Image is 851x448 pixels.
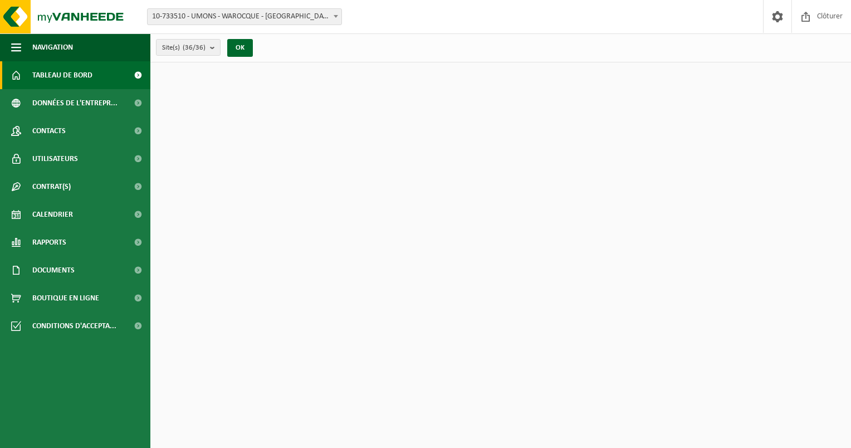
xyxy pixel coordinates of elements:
span: Utilisateurs [32,145,78,173]
span: Conditions d'accepta... [32,312,116,340]
span: 10-733510 - UMONS - WAROCQUE - MONS [148,9,341,25]
span: Calendrier [32,201,73,228]
span: Rapports [32,228,66,256]
count: (36/36) [183,44,206,51]
span: 10-733510 - UMONS - WAROCQUE - MONS [147,8,342,25]
button: OK [227,39,253,57]
span: Contrat(s) [32,173,71,201]
span: Documents [32,256,75,284]
span: Navigation [32,33,73,61]
span: Site(s) [162,40,206,56]
span: Contacts [32,117,66,145]
span: Boutique en ligne [32,284,99,312]
button: Site(s)(36/36) [156,39,221,56]
span: Tableau de bord [32,61,92,89]
span: Données de l'entrepr... [32,89,118,117]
